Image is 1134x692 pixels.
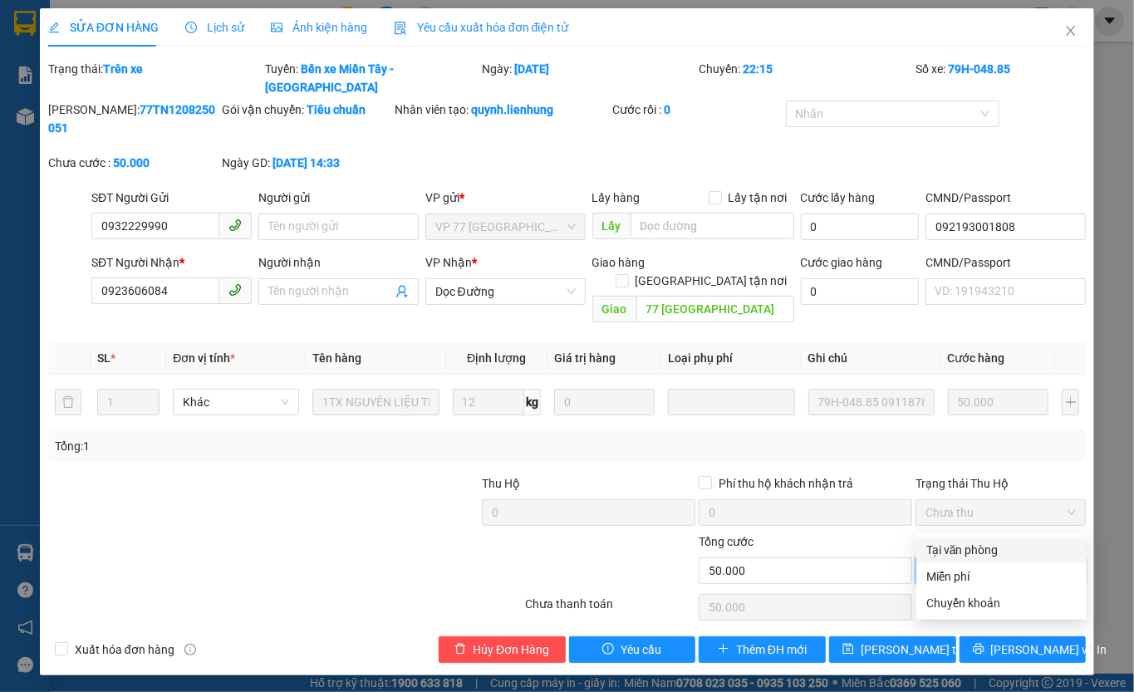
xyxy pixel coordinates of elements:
[592,296,636,322] span: Giao
[113,156,150,169] b: 50.000
[454,643,466,656] span: delete
[55,389,81,415] button: delete
[861,640,994,659] span: [PERSON_NAME] thay đổi
[960,636,1087,663] button: printer[PERSON_NAME] và In
[621,640,661,659] span: Yêu cầu
[307,103,366,116] b: Tiêu chuẩn
[271,21,367,34] span: Ảnh kiện hàng
[48,101,218,137] div: [PERSON_NAME]:
[925,500,1076,525] span: Chưa thu
[631,213,794,239] input: Dọc đường
[258,189,419,207] div: Người gửi
[312,351,361,365] span: Tên hàng
[842,643,854,656] span: save
[312,389,439,415] input: VD: Bàn, Ghế
[602,643,614,656] span: exclamation-circle
[554,351,616,365] span: Giá trị hàng
[184,644,196,655] span: info-circle
[185,22,197,33] span: clock-circle
[926,594,1077,612] div: Chuyển khoản
[523,595,697,624] div: Chưa thanh toán
[736,640,807,659] span: Thêm ĐH mới
[612,101,783,119] div: Cước rồi :
[272,156,340,169] b: [DATE] 14:33
[801,191,876,204] label: Cước lấy hàng
[948,351,1005,365] span: Cước hàng
[97,351,110,365] span: SL
[258,253,419,272] div: Người nhận
[395,285,409,298] span: user-add
[948,62,1010,76] b: 79H-048.85
[926,567,1077,586] div: Miễn phí
[68,640,181,659] span: Xuất hóa đơn hàng
[48,154,218,172] div: Chưa cước :
[661,342,801,375] th: Loại phụ phí
[948,389,1049,415] input: 0
[801,213,920,240] input: Cước lấy hàng
[222,101,392,119] div: Gói vận chuyển:
[91,189,252,207] div: SĐT Người Gửi
[926,541,1077,559] div: Tại văn phòng
[48,22,60,33] span: edit
[480,60,697,96] div: Ngày:
[699,535,754,548] span: Tổng cước
[228,218,242,232] span: phone
[55,437,439,455] div: Tổng: 1
[991,640,1107,659] span: [PERSON_NAME] và In
[265,62,394,94] b: Bến xe Miền Tây - [GEOGRAPHIC_DATA]
[743,62,773,76] b: 22:15
[569,636,696,663] button: exclamation-circleYêu cầu
[801,278,920,305] input: Cước giao hàng
[395,101,609,119] div: Nhân viên tạo:
[472,103,554,116] b: quynh.lienhung
[435,214,576,239] span: VP 77 Thái Nguyên
[973,643,984,656] span: printer
[1048,8,1094,55] button: Close
[467,351,526,365] span: Định lượng
[916,474,1086,493] div: Trạng thái Thu Hộ
[802,342,941,375] th: Ghi chú
[435,279,576,304] span: Dọc Đường
[439,636,566,663] button: deleteHủy Đơn Hàng
[91,253,252,272] div: SĐT Người Nhận
[173,351,235,365] span: Đơn vị tính
[48,21,159,34] span: SỬA ĐƠN HÀNG
[271,22,282,33] span: picture
[394,22,407,35] img: icon
[592,256,646,269] span: Giao hàng
[473,640,549,659] span: Hủy Đơn Hàng
[185,21,244,34] span: Lịch sử
[592,191,641,204] span: Lấy hàng
[1062,389,1079,415] button: plus
[722,189,794,207] span: Lấy tận nơi
[228,283,242,297] span: phone
[697,60,914,96] div: Chuyến:
[925,253,1086,272] div: CMND/Passport
[718,643,729,656] span: plus
[222,154,392,172] div: Ngày GD:
[524,389,541,415] span: kg
[554,389,655,415] input: 0
[103,62,143,76] b: Trên xe
[263,60,480,96] div: Tuyến:
[1064,24,1078,37] span: close
[801,256,883,269] label: Cước giao hàng
[808,389,935,415] input: Ghi Chú
[592,213,631,239] span: Lấy
[514,62,549,76] b: [DATE]
[925,189,1086,207] div: CMND/Passport
[482,477,520,490] span: Thu Hộ
[914,60,1087,96] div: Số xe:
[629,272,794,290] span: [GEOGRAPHIC_DATA] tận nơi
[699,636,826,663] button: plusThêm ĐH mới
[425,256,472,269] span: VP Nhận
[47,60,263,96] div: Trạng thái:
[664,103,670,116] b: 0
[829,636,956,663] button: save[PERSON_NAME] thay đổi
[636,296,794,322] input: Dọc đường
[394,21,569,34] span: Yêu cầu xuất hóa đơn điện tử
[425,189,586,207] div: VP gửi
[712,474,860,493] span: Phí thu hộ khách nhận trả
[183,390,289,415] span: Khác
